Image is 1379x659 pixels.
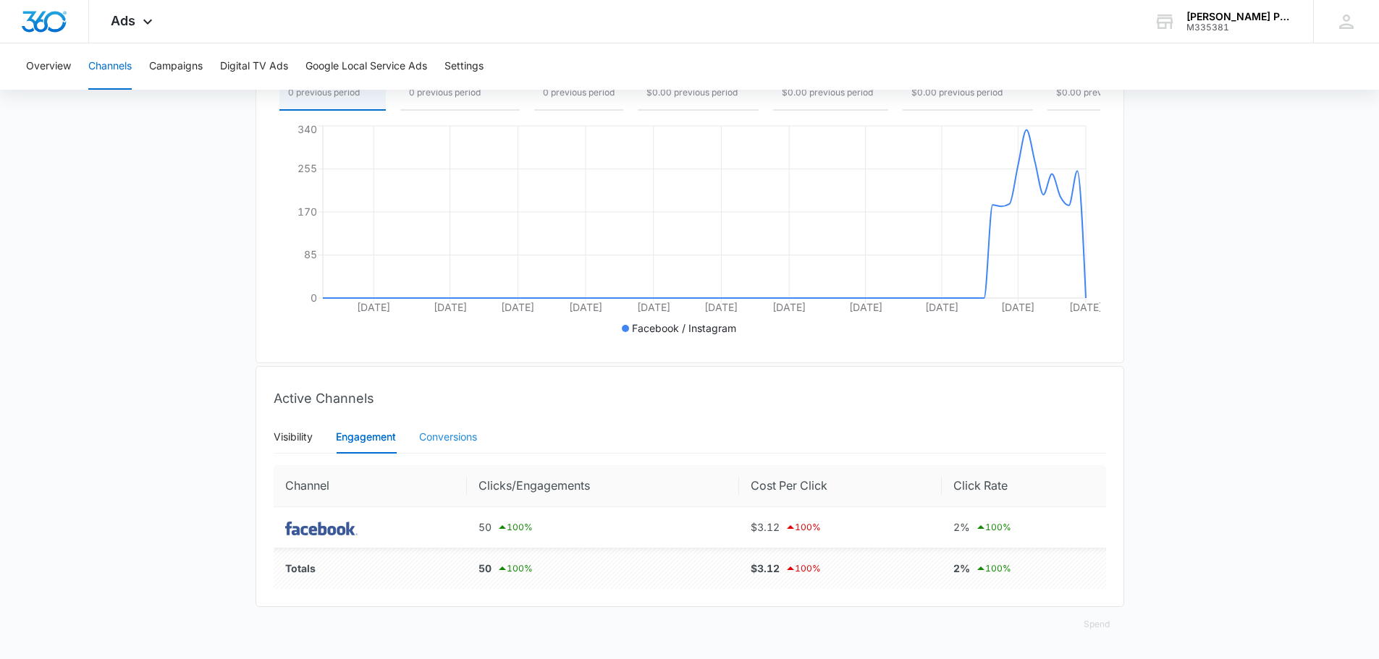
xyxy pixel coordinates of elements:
[1186,11,1292,22] div: account name
[782,86,880,99] p: $0.00 previous period
[274,377,1106,420] div: Active Channels
[220,43,288,90] button: Digital TV Ads
[975,560,1011,577] div: 100 %
[785,519,821,536] div: 100 %
[274,429,313,445] div: Visibility
[1069,607,1124,642] button: Spend
[924,301,958,313] tspan: [DATE]
[501,301,534,313] tspan: [DATE]
[409,86,511,99] p: 0 previous period
[288,86,377,99] p: 0 previous period
[149,43,203,90] button: Campaigns
[88,43,132,90] button: Channels
[632,320,736,336] p: Facebook / Instagram
[285,522,358,536] img: FACEBOOK
[1186,22,1292,33] div: account id
[942,465,1106,507] th: Click Rate
[274,465,467,507] th: Channel
[298,162,317,174] tspan: 255
[975,519,1011,536] div: 100 %
[467,465,740,507] th: Clicks/Engagements
[543,86,615,99] p: 0 previous period
[1001,301,1034,313] tspan: [DATE]
[311,292,317,304] tspan: 0
[357,301,390,313] tspan: [DATE]
[444,43,484,90] button: Settings
[298,123,317,135] tspan: 340
[497,519,533,536] div: 100 %
[636,301,670,313] tspan: [DATE]
[751,519,929,536] div: $3.12
[26,43,71,90] button: Overview
[497,560,533,577] div: 100 %
[646,86,750,99] p: $0.00 previous period
[953,519,1095,536] div: 2%
[751,560,929,577] div: $3.12
[785,560,821,577] div: 100 %
[772,301,806,313] tspan: [DATE]
[1056,86,1178,99] p: $0.00 previous period
[848,301,882,313] tspan: [DATE]
[305,43,427,90] button: Google Local Service Ads
[478,519,728,536] div: 50
[478,560,728,577] div: 50
[336,429,396,445] div: Engagement
[1069,301,1102,313] tspan: [DATE]
[953,560,1095,577] div: 2%
[304,248,317,260] tspan: 85
[911,86,1024,99] p: $0.00 previous period
[569,301,602,313] tspan: [DATE]
[419,429,477,445] div: Conversions
[433,301,466,313] tspan: [DATE]
[274,548,467,589] td: Totals
[704,301,738,313] tspan: [DATE]
[111,13,135,28] span: Ads
[739,465,941,507] th: Cost Per Click
[298,205,317,218] tspan: 170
